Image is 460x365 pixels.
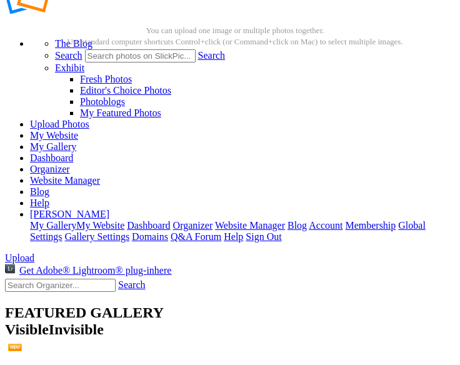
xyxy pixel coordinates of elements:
[127,220,170,231] a: Dashboard
[224,231,243,242] a: Help
[80,85,171,96] a: Editor's Choice Photos
[30,197,49,208] a: Help
[55,50,82,61] a: Search
[132,231,168,242] a: Domains
[55,62,84,73] a: Exhibit
[345,220,396,231] a: Membership
[5,304,455,355] h2: FEATURED GALLERY
[118,279,146,290] a: Search
[5,279,116,292] input: Search Organizer...
[5,264,19,279] img: Get Lightroom® plug-in here
[30,130,78,141] a: My Website
[8,344,22,351] img: NEW
[30,220,426,242] a: Global Settings
[198,50,226,61] a: Search
[5,321,49,337] span: Visible
[80,96,125,107] a: Photoblogs
[215,220,285,231] a: Website Manager
[80,74,132,84] a: Fresh Photos
[5,265,171,276] a: Get Adobe® Lightroom® plug-inhere
[5,252,34,263] a: Upload
[246,231,281,242] a: Sign Out
[19,265,171,276] span: Get Adobe® Lightroom® plug-in
[30,220,76,231] a: My Gallery
[65,231,130,242] a: Gallery Settings
[30,186,49,197] a: Blog
[30,152,73,163] a: Dashboard
[154,265,172,276] u: here
[287,220,307,231] a: Blog
[30,175,100,186] a: Website Manager
[30,119,89,129] a: Upload Photos
[85,49,196,62] input: Search photos on SlickPic...
[30,164,70,174] a: Organizer
[80,107,161,118] a: My Featured Photos
[171,231,221,242] a: Q&A Forum
[76,220,124,231] a: My Website
[30,141,76,152] a: My Gallery
[30,209,109,219] a: [PERSON_NAME]
[173,220,213,231] a: Organizer
[309,220,342,231] a: Account
[49,321,104,337] span: Invisible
